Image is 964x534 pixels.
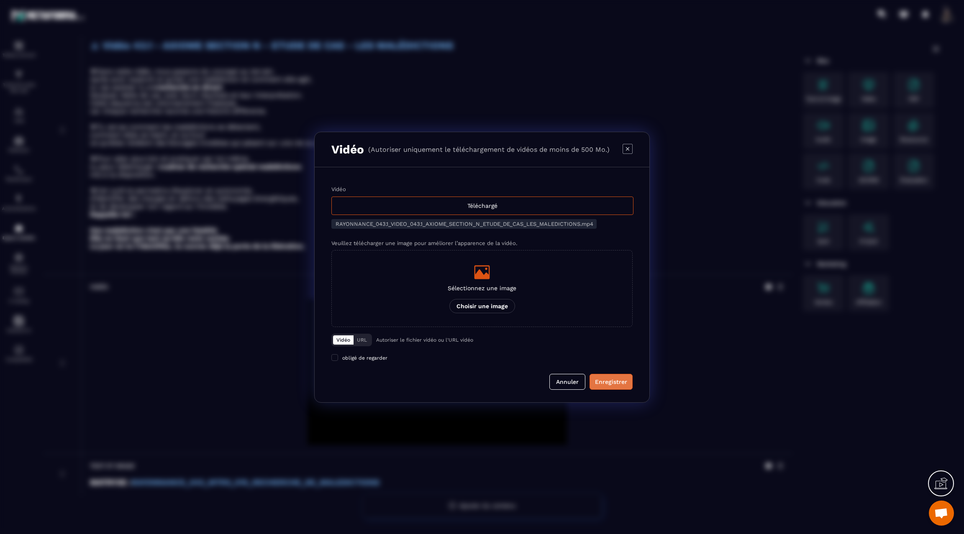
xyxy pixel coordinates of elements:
[331,143,364,156] h3: Vidéo
[449,299,515,313] p: Choisir une image
[368,146,610,153] p: (Autoriser uniquement le téléchargement de vidéos de moins de 500 Mo.)
[590,374,633,390] button: Enregistrer
[331,240,517,246] label: Veuillez télécharger une image pour améliorer l’apparence de la vidéo.
[331,186,346,192] label: Vidéo
[376,337,473,343] p: Autoriser le fichier vidéo ou l'URL vidéo
[354,335,370,345] button: URL
[448,285,516,291] p: Sélectionnez une image
[331,197,633,215] div: Téléchargé
[342,355,387,361] span: obligé de regarder
[336,221,593,227] span: RAYONNANCE_043.1_VIDEO_043.1_AXIOME_SECTION_N_ETUDE_DE_CAS_LES_MALEDICTIONS.mp4
[333,335,354,345] button: Vidéo
[549,374,585,390] button: Annuler
[595,378,627,386] div: Enregistrer
[929,501,954,526] div: Ouvrir le chat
